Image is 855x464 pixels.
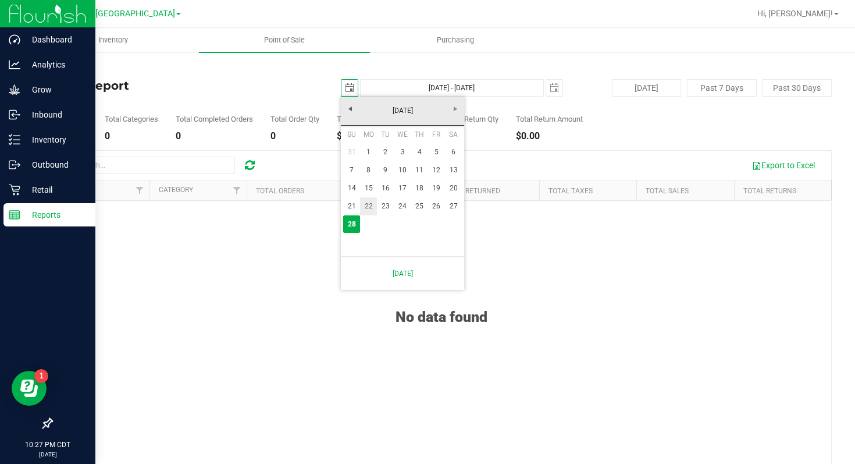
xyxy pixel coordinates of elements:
[20,208,90,222] p: Reports
[343,161,360,179] a: 7
[51,79,311,92] h4: Sales Report
[377,161,394,179] a: 9
[446,115,498,123] div: Total Return Qty
[341,80,358,96] span: select
[337,132,375,141] div: $0.00
[9,184,20,196] inline-svg: Retail
[227,180,247,200] a: Filter
[9,134,20,146] inline-svg: Inventory
[52,279,831,325] div: No data found
[446,132,498,141] div: 0
[428,161,445,179] a: 12
[20,158,90,172] p: Outbound
[5,450,90,459] p: [DATE]
[411,179,428,197] a: 18
[546,80,562,96] span: select
[20,58,90,72] p: Analytics
[360,197,377,215] a: 22
[445,126,462,143] th: Saturday
[343,143,360,161] a: 31
[9,34,20,45] inline-svg: Dashboard
[394,126,411,143] th: Wednesday
[445,197,462,215] a: 27
[5,440,90,450] p: 10:27 PM CDT
[428,143,445,161] a: 5
[176,115,253,123] div: Total Completed Orders
[421,35,490,45] span: Purchasing
[130,180,149,200] a: Filter
[343,179,360,197] a: 14
[20,83,90,97] p: Grow
[743,187,796,195] a: Total Returns
[411,143,428,161] a: 4
[343,215,360,233] a: 28
[105,132,158,141] div: 0
[757,9,833,18] span: Hi, [PERSON_NAME]!
[341,100,359,118] a: Previous
[20,133,90,147] p: Inventory
[12,371,47,406] iframe: Resource center
[744,155,822,175] button: Export to Excel
[34,369,48,383] iframe: Resource center unread badge
[451,187,500,195] a: Qty Returned
[343,215,360,233] td: Current focused date is Sunday, September 28, 2025
[343,126,360,143] th: Sunday
[199,28,370,52] a: Point of Sale
[411,126,428,143] th: Thursday
[377,179,394,197] a: 16
[83,35,144,45] span: Inventory
[28,28,199,52] a: Inventory
[646,187,689,195] a: Total Sales
[9,159,20,171] inline-svg: Outbound
[9,209,20,221] inline-svg: Reports
[360,179,377,197] a: 15
[394,161,411,179] a: 10
[9,59,20,70] inline-svg: Analytics
[105,115,158,123] div: Total Categories
[548,187,593,195] a: Total Taxes
[343,197,360,215] a: 21
[445,143,462,161] a: 6
[360,126,377,143] th: Monday
[9,84,20,95] inline-svg: Grow
[394,143,411,161] a: 3
[347,261,458,285] a: [DATE]
[370,28,541,52] a: Purchasing
[411,161,428,179] a: 11
[20,108,90,122] p: Inbound
[360,161,377,179] a: 8
[516,132,583,141] div: $0.00
[428,197,445,215] a: 26
[445,179,462,197] a: 20
[377,197,394,215] a: 23
[270,132,319,141] div: 0
[394,197,411,215] a: 24
[340,102,465,120] a: [DATE]
[360,143,377,161] a: 1
[9,109,20,121] inline-svg: Inbound
[394,179,411,197] a: 17
[20,183,90,197] p: Retail
[56,9,175,19] span: TX Austin [GEOGRAPHIC_DATA]
[159,186,193,194] a: Category
[248,35,320,45] span: Point of Sale
[377,143,394,161] a: 2
[411,197,428,215] a: 25
[428,179,445,197] a: 19
[20,33,90,47] p: Dashboard
[377,126,394,143] th: Tuesday
[256,187,304,195] a: Total Orders
[516,115,583,123] div: Total Return Amount
[687,79,756,97] button: Past 7 Days
[763,79,832,97] button: Past 30 Days
[270,115,319,123] div: Total Order Qty
[612,79,681,97] button: [DATE]
[337,115,375,123] div: Total Taxes
[60,157,235,174] input: Search...
[445,161,462,179] a: 13
[428,126,445,143] th: Friday
[176,132,253,141] div: 0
